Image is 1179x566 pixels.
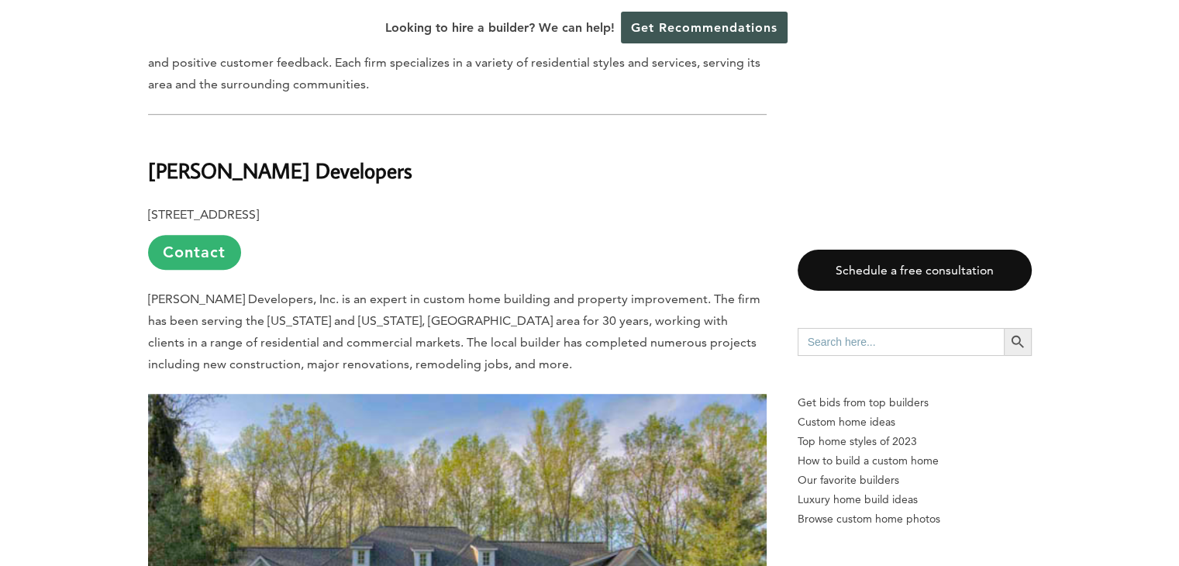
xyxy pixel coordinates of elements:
[148,292,760,371] span: [PERSON_NAME] Developers, Inc. is an expert in custom home building and property improvement. The...
[621,12,788,43] a: Get Recommendations
[148,157,412,184] b: [PERSON_NAME] Developers
[798,451,1032,471] a: How to build a custom home
[798,328,1004,356] input: Search here...
[148,235,241,270] a: Contact
[798,250,1032,291] a: Schedule a free consultation
[798,393,1032,412] p: Get bids from top builders
[1009,333,1026,350] svg: Search
[148,12,764,91] span: Our editorial team curated this list of the best custom home builders in [GEOGRAPHIC_DATA], [US_S...
[148,207,259,222] b: [STREET_ADDRESS]
[798,509,1032,529] a: Browse custom home photos
[798,471,1032,490] a: Our favorite builders
[798,490,1032,509] a: Luxury home build ideas
[798,432,1032,451] a: Top home styles of 2023
[798,412,1032,432] a: Custom home ideas
[882,455,1160,547] iframe: Drift Widget Chat Controller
